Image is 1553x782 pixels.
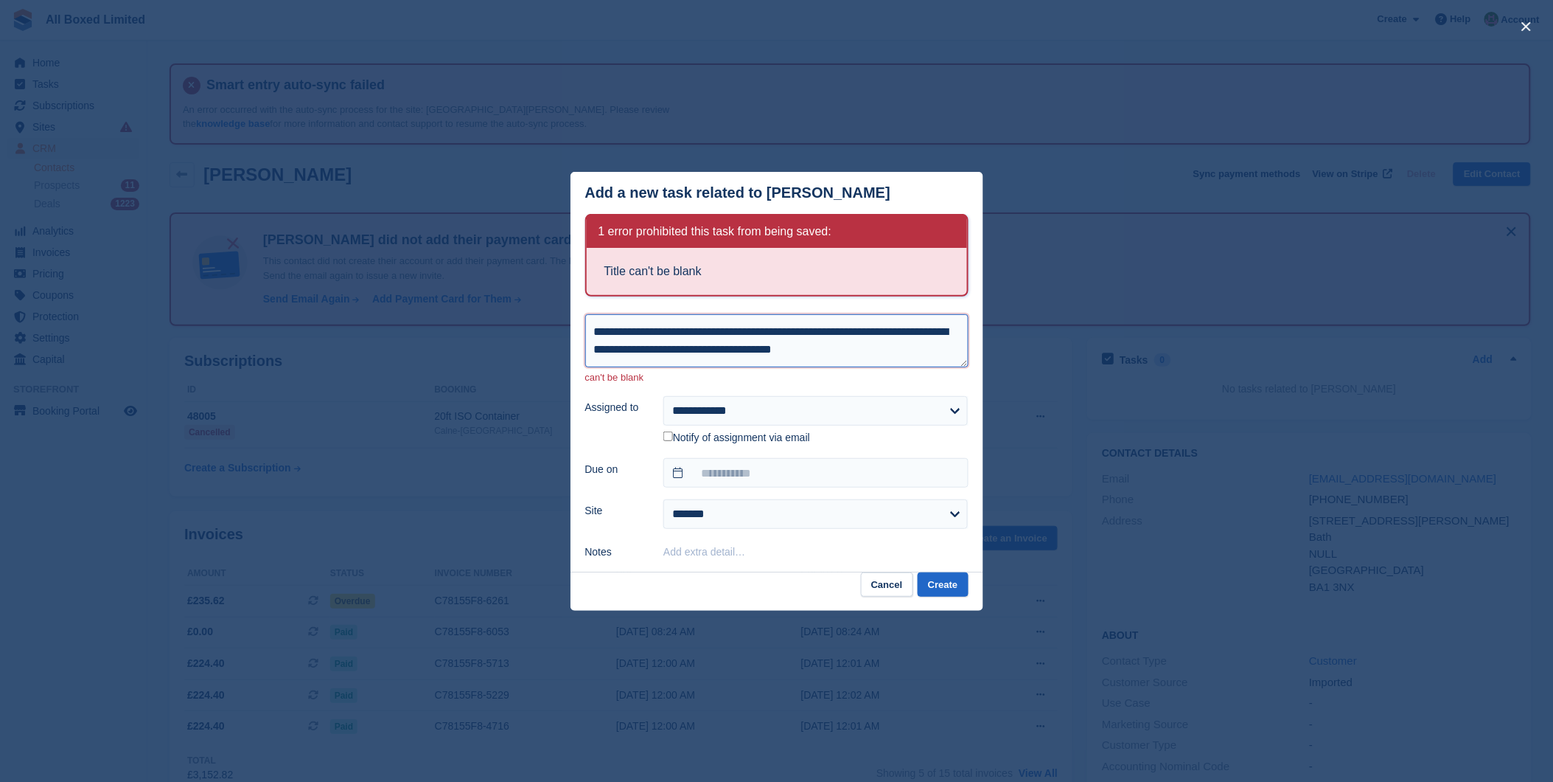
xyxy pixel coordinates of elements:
button: Add extra detail… [663,546,745,558]
label: Due on [585,462,646,477]
li: Title can't be blank [604,263,949,280]
p: can't be blank [585,370,969,385]
button: Cancel [861,572,913,597]
label: Assigned to [585,400,646,415]
label: Site [585,503,646,519]
button: Create [918,572,968,597]
input: Notify of assignment via email [663,432,673,441]
label: Notify of assignment via email [663,432,810,445]
label: Notes [585,544,646,560]
div: Add a new task related to [PERSON_NAME] [585,184,891,201]
button: close [1515,15,1538,38]
h2: 1 error prohibited this task from being saved: [598,224,832,239]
